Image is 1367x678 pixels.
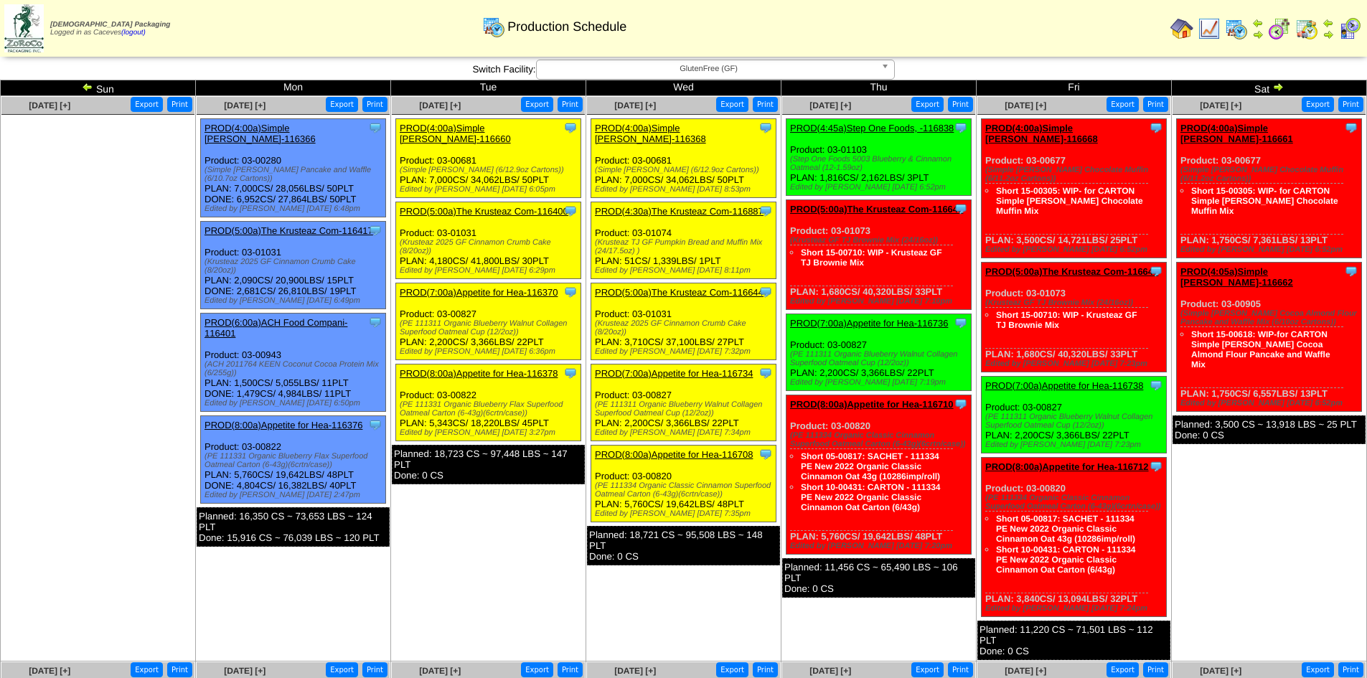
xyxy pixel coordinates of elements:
[1143,97,1168,112] button: Print
[790,155,971,172] div: (Step One Foods 5003 Blueberry & Cinnamon Oatmeal (12-1.59oz)
[1338,662,1363,677] button: Print
[985,266,1158,277] a: PROD(5:00a)The Krusteaz Com-116647
[167,662,192,677] button: Print
[563,121,578,135] img: Tooltip
[1344,264,1358,278] img: Tooltip
[368,315,382,329] img: Tooltip
[591,446,776,522] div: Product: 03-00820 PLAN: 5,760CS / 19,642LBS / 48PLT
[985,413,1166,430] div: (PE 111311 Organic Blueberry Walnut Collagen Superfood Oatmeal Cup (12/2oz))
[400,368,558,379] a: PROD(8:00a)Appetite for Hea-116378
[131,97,163,112] button: Export
[205,225,373,236] a: PROD(5:00a)The Krusteaz Com-116417
[1323,29,1334,40] img: arrowright.gif
[985,298,1166,307] div: (Krusteaz GF TJ Brownie Mix (24/16oz))
[996,310,1137,330] a: Short 15-00710: WIP - Krusteaz GF TJ Brownie Mix
[1180,166,1361,183] div: (Simple [PERSON_NAME] Chocolate Muffin (6/11.2oz Cartons))
[131,662,163,677] button: Export
[591,202,776,279] div: Product: 03-01074 PLAN: 51CS / 1,339LBS / 1PLT
[1295,17,1318,40] img: calendarinout.gif
[809,100,851,110] span: [DATE] [+]
[392,445,585,484] div: Planned: 18,723 CS ~ 97,448 LBS ~ 147 PLT Done: 0 CS
[205,491,385,499] div: Edited by [PERSON_NAME] [DATE] 2:47pm
[1005,666,1046,676] span: [DATE] [+]
[977,80,1172,96] td: Fri
[985,380,1143,391] a: PROD(7:00a)Appetite for Hea-116738
[587,526,780,565] div: Planned: 18,721 CS ~ 95,508 LBS ~ 148 PLT Done: 0 CS
[1149,459,1163,474] img: Tooltip
[1180,309,1361,326] div: (Simple [PERSON_NAME] Cocoa Almond Flour Pancake and Waffle Mix (6/10oz Cartons))
[326,662,358,677] button: Export
[1272,81,1284,93] img: arrowright.gif
[1338,17,1361,40] img: calendarcustomer.gif
[419,100,461,110] a: [DATE] [+]
[368,418,382,432] img: Tooltip
[82,81,93,93] img: arrowleft.gif
[205,258,385,275] div: (Krusteaz 2025 GF Cinnamon Crumb Cake (8/20oz))
[801,482,941,512] a: Short 10-00431: CARTON - 111334 PE New 2022 Organic Classic Cinnamon Oat Carton (6/43g)
[948,97,973,112] button: Print
[1302,662,1334,677] button: Export
[201,222,386,309] div: Product: 03-01031 PLAN: 2,090CS / 20,900LBS / 15PLT DONE: 2,681CS / 26,810LBS / 19PLT
[591,364,776,441] div: Product: 03-00827 PLAN: 2,200CS / 3,366LBS / 22PLT
[786,119,972,196] div: Product: 03-01103 PLAN: 1,816CS / 2,162LBS / 3PLT
[982,263,1167,372] div: Product: 03-01073 PLAN: 1,680CS / 40,320LBS / 33PLT
[224,666,266,676] a: [DATE] [+]
[1191,329,1330,369] a: Short 15-00618: WIP-for CARTON Simple [PERSON_NAME] Cocoa Almond Flour Pancake and Waffle Mix
[758,121,773,135] img: Tooltip
[1323,17,1334,29] img: arrowleft.gif
[595,123,706,144] a: PROD(4:00a)Simple [PERSON_NAME]-116368
[586,80,781,96] td: Wed
[29,100,70,110] span: [DATE] [+]
[558,662,583,677] button: Print
[1225,17,1248,40] img: calendarprod.gif
[391,80,586,96] td: Tue
[521,662,553,677] button: Export
[790,318,948,329] a: PROD(7:00a)Appetite for Hea-116736
[1252,29,1264,40] img: arrowright.gif
[201,314,386,412] div: Product: 03-00943 PLAN: 1,500CS / 5,055LBS / 11PLT DONE: 1,479CS / 4,984LBS / 11PLT
[362,662,387,677] button: Print
[205,123,316,144] a: PROD(4:00a)Simple [PERSON_NAME]-116366
[205,296,385,305] div: Edited by [PERSON_NAME] [DATE] 6:49pm
[614,666,656,676] a: [DATE] [+]
[716,97,748,112] button: Export
[982,377,1167,453] div: Product: 03-00827 PLAN: 2,200CS / 3,366LBS / 22PLT
[419,666,461,676] a: [DATE] [+]
[400,400,581,418] div: (PE 111331 Organic Blueberry Flax Superfood Oatmeal Carton (6-43g)(6crtn/case))
[1338,97,1363,112] button: Print
[396,364,581,441] div: Product: 03-00822 PLAN: 5,343CS / 18,220LBS / 45PLT
[400,319,581,336] div: (PE 111311 Organic Blueberry Walnut Collagen Superfood Oatmeal Cup (12/2oz))
[595,287,764,298] a: PROD(5:00a)The Krusteaz Com-116644
[482,15,505,38] img: calendarprod.gif
[4,4,44,52] img: zoroco-logo-small.webp
[205,166,385,183] div: (Simple [PERSON_NAME] Pancake and Waffle (6/10.7oz Cartons))
[954,202,968,216] img: Tooltip
[1107,662,1139,677] button: Export
[29,666,70,676] span: [DATE] [+]
[985,494,1166,511] div: (PE 111334 Organic Classic Cinnamon Superfood Oatmeal Carton (6-43g)(6crtn/case))
[1,80,196,96] td: Sun
[1149,121,1163,135] img: Tooltip
[1170,17,1193,40] img: home.gif
[716,662,748,677] button: Export
[753,97,778,112] button: Print
[790,542,971,550] div: Edited by [PERSON_NAME] [DATE] 7:20pm
[1107,97,1139,112] button: Export
[196,80,391,96] td: Mon
[758,447,773,461] img: Tooltip
[758,366,773,380] img: Tooltip
[507,19,626,34] span: Production Schedule
[595,509,776,518] div: Edited by [PERSON_NAME] [DATE] 7:35pm
[790,204,963,215] a: PROD(5:00a)The Krusteaz Com-116646
[400,266,581,275] div: Edited by [PERSON_NAME] [DATE] 6:29pm
[801,451,940,481] a: Short 05-00817: SACHET - 111334 PE New 2022 Organic Classic Cinnamon Oat 43g (10286imp/roll)
[595,347,776,356] div: Edited by [PERSON_NAME] [DATE] 7:32pm
[1200,666,1241,676] a: [DATE] [+]
[558,97,583,112] button: Print
[1172,80,1367,96] td: Sat
[224,100,266,110] a: [DATE] [+]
